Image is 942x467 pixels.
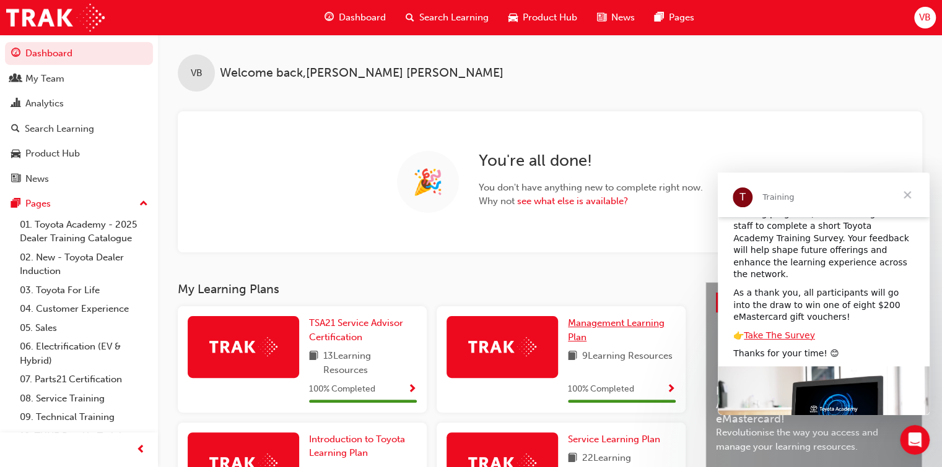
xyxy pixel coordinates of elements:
button: Show Progress [408,382,417,397]
span: News [611,11,635,25]
span: 9 Learning Resources [582,349,673,364]
span: Revolutionise the way you access and manage your learning resources. [716,426,912,453]
img: Trak [468,337,536,356]
a: search-iconSearch Learning [396,5,499,30]
div: My Team [25,72,64,86]
a: guage-iconDashboard [315,5,396,30]
img: Trak [6,4,105,32]
span: car-icon [508,10,518,25]
a: Analytics [5,92,153,115]
span: Introduction to Toyota Learning Plan [309,434,405,459]
span: chart-icon [11,98,20,109]
button: VB [914,7,936,28]
a: 10. TUNE Rev-Up Training [15,427,153,446]
a: Management Learning Plan [568,316,676,344]
span: news-icon [11,174,20,185]
button: Pages [5,192,153,215]
span: guage-icon [11,48,20,59]
a: Latest NewsShow all [716,293,912,312]
span: Service Learning Plan [568,434,660,445]
iframe: Intercom live chat [900,425,930,455]
span: people-icon [11,74,20,85]
span: 🎉 [412,175,443,189]
span: 13 Learning Resources [323,349,417,377]
button: Show Progress [666,382,676,397]
h3: My Learning Plans [178,282,686,296]
a: news-iconNews [587,5,645,30]
span: search-icon [406,10,414,25]
span: You don't have anything new to complete right now. [479,181,703,195]
span: pages-icon [11,199,20,210]
a: 09. Technical Training [15,408,153,427]
div: Search Learning [25,122,94,136]
a: 04. Customer Experience [15,299,153,319]
span: pages-icon [655,10,664,25]
span: VB [919,11,931,25]
span: 100 % Completed [568,382,634,396]
button: DashboardMy TeamAnalyticsSearch LearningProduct HubNews [5,40,153,192]
span: guage-icon [325,10,334,25]
img: Trak [209,337,277,356]
a: Product Hub [5,142,153,165]
a: My Team [5,67,153,90]
span: prev-icon [136,442,146,458]
a: Dashboard [5,42,153,65]
span: Dashboard [339,11,386,25]
a: 05. Sales [15,319,153,338]
span: news-icon [597,10,606,25]
a: Service Learning Plan [568,432,665,447]
iframe: Intercom live chat message [718,173,930,415]
a: 08. Service Training [15,389,153,408]
span: Why not [479,194,703,208]
span: Show Progress [408,384,417,395]
span: Help Shape the Future of Toyota Academy Training and Win an eMastercard! [716,384,912,426]
a: see what else is available? [517,195,628,207]
span: VB [191,66,203,80]
a: TSA21 Service Advisor Certification [309,316,417,344]
span: Management Learning Plan [568,317,665,343]
span: 100 % Completed [309,382,375,396]
a: 01. Toyota Academy - 2025 Dealer Training Catalogue [15,215,153,248]
span: Search Learning [419,11,489,25]
a: Search Learning [5,118,153,140]
a: pages-iconPages [645,5,704,30]
a: Introduction to Toyota Learning Plan [309,432,417,460]
a: 07. Parts21 Certification [15,370,153,389]
span: book-icon [309,349,318,377]
span: Product Hub [523,11,577,25]
div: Pages [25,197,51,211]
h2: You're all done! [479,151,703,171]
span: car-icon [11,148,20,160]
div: News [25,172,49,186]
a: News [5,168,153,191]
div: Analytics [25,96,64,111]
span: book-icon [568,349,577,364]
span: Show Progress [666,384,676,395]
span: up-icon [139,196,148,212]
span: Welcome back , [PERSON_NAME] [PERSON_NAME] [220,66,504,80]
a: 06. Electrification (EV & Hybrid) [15,337,153,370]
a: 03. Toyota For Life [15,281,153,300]
span: search-icon [11,124,20,135]
a: car-iconProduct Hub [499,5,587,30]
div: Product Hub [25,147,80,161]
span: Pages [669,11,694,25]
span: TSA21 Service Advisor Certification [309,317,403,343]
a: 02. New - Toyota Dealer Induction [15,248,153,281]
